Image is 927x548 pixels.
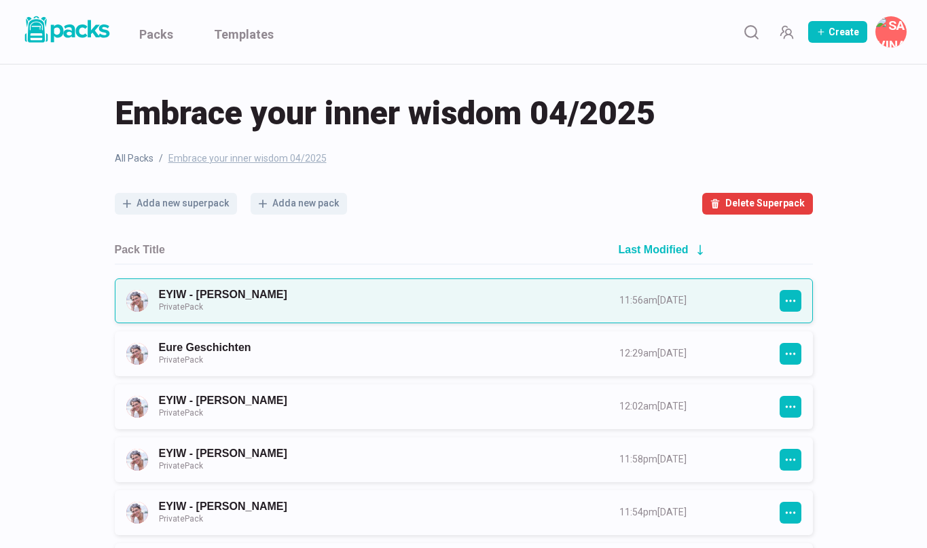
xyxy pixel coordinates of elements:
[115,151,813,166] nav: breadcrumb
[702,193,813,215] button: Delete Superpack
[115,243,165,256] h2: Pack Title
[115,92,655,135] span: Embrace your inner wisdom 04/2025
[20,14,112,50] a: Packs logo
[808,21,867,43] button: Create Pack
[251,193,347,215] button: Adda new pack
[619,243,689,256] h2: Last Modified
[159,151,163,166] span: /
[115,193,237,215] button: Adda new superpack
[773,18,800,45] button: Manage Team Invites
[738,18,765,45] button: Search
[168,151,327,166] span: Embrace your inner wisdom 04/2025
[875,16,907,48] button: Savina Tilmann
[20,14,112,45] img: Packs logo
[115,151,153,166] a: All Packs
